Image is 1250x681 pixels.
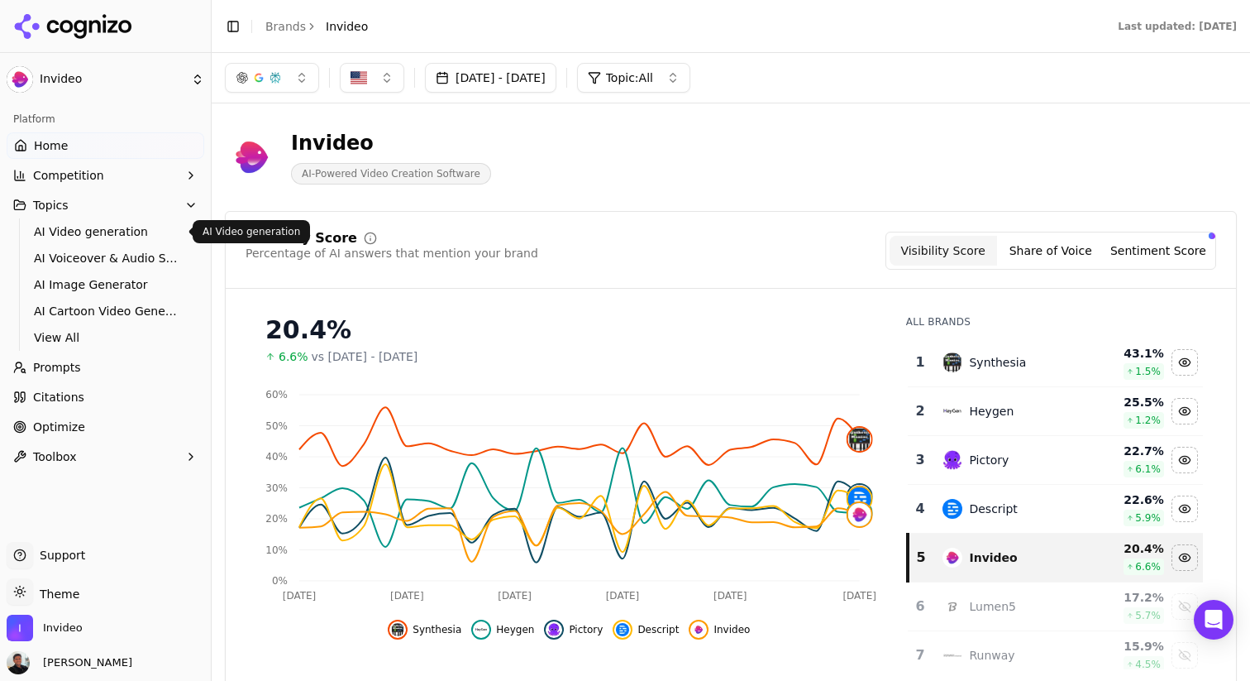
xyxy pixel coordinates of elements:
span: Topics [33,197,69,213]
span: Prompts [33,359,81,376]
tr: 4descriptDescript22.6%5.9%Hide descript data [908,485,1203,534]
span: Topic: All [606,70,653,86]
img: descript [848,487,871,511]
span: AI Image Generator [34,276,178,293]
div: 20.4% [265,315,873,345]
button: Share of Voice [997,236,1104,266]
div: Invideo [969,549,1017,566]
a: AI Image Generator [27,273,184,296]
div: All Brands [906,315,1203,329]
img: descript [616,623,629,636]
tspan: 30% [265,482,288,494]
img: synthesia [391,623,404,636]
a: AI Voiceover & Audio Synthesis Software [27,247,184,270]
span: Support [33,547,85,564]
img: Ankit Solanki [7,651,30,674]
button: Hide descript data [613,620,679,640]
div: Percentage of AI answers that mention your brand [246,245,538,261]
a: AI Video generation [27,220,184,243]
button: Show lumen5 data [1171,593,1198,620]
img: invideo [848,503,871,526]
span: Optimize [33,419,85,435]
img: pictory [942,450,962,470]
a: Home [7,132,204,159]
div: 43.1 % [1089,345,1164,362]
div: 1 [914,352,927,372]
span: View All [34,329,178,346]
div: 4 [914,499,927,519]
tr: 3pictoryPictory22.7%6.1%Hide pictory data [908,436,1203,485]
span: Pictory [569,623,603,636]
span: 1.2 % [1135,414,1161,427]
tspan: [DATE] [498,590,532,602]
img: Invideo [7,66,33,93]
span: 5.7 % [1135,609,1161,622]
div: 22.6 % [1089,492,1164,508]
span: Toolbox [33,448,77,465]
div: 2 [914,401,927,421]
button: Hide synthesia data [1171,349,1198,376]
a: Brands [265,20,306,33]
img: lumen5 [942,597,962,616]
div: 25.5 % [1089,394,1164,410]
button: Visibility Score [890,236,997,266]
tspan: [DATE] [283,590,317,602]
button: Show runway data [1171,642,1198,669]
img: pictory [547,623,561,636]
div: Pictory [969,452,1009,468]
div: 7 [914,645,927,665]
span: Invideo [40,72,184,87]
img: heygen [475,623,488,636]
img: synthesia [848,428,871,451]
button: Hide descript data [1171,496,1198,522]
div: Platform [7,106,204,132]
button: Open organization switcher [7,615,83,641]
img: invideo [942,548,962,568]
button: [DATE] - [DATE] [425,63,556,93]
div: Runway [969,647,1014,664]
span: AI-Powered Video Creation Software [291,163,491,185]
tspan: 50% [265,420,288,432]
div: Heygen [969,403,1014,420]
span: Descript [637,623,679,636]
a: AI Cartoon Video Generator [27,300,184,323]
span: Invideo [43,621,83,635]
button: Hide heygen data [471,620,534,640]
div: 17.2 % [1089,589,1164,606]
a: Optimize [7,414,204,440]
button: Sentiment Score [1104,236,1212,266]
div: Open Intercom Messenger [1194,600,1233,640]
tr: 5invideoInvideo20.4%6.6%Hide invideo data [908,534,1203,583]
div: Descript [969,501,1017,517]
span: vs [DATE] - [DATE] [312,348,418,365]
tspan: [DATE] [606,590,640,602]
tr: 7runwayRunway15.9%4.5%Show runway data [908,631,1203,680]
span: [PERSON_NAME] [36,655,132,670]
div: Last updated: [DATE] [1118,20,1237,33]
img: synthesia [942,352,962,372]
span: AI Voiceover & Audio Synthesis Software [34,250,178,266]
a: View All [27,326,184,349]
button: Hide pictory data [544,620,603,640]
div: Synthesia [969,354,1026,371]
span: Citations [33,389,84,405]
button: Hide heygen data [1171,398,1198,424]
button: Open user button [7,651,132,674]
tspan: [DATE] [390,590,424,602]
div: Invideo [291,130,491,156]
img: Invideo [225,131,278,184]
tspan: 60% [265,389,288,400]
span: 6.6 % [1135,560,1161,573]
span: 5.9 % [1135,511,1161,525]
img: US [351,70,367,86]
span: 1.5 % [1135,365,1161,378]
div: Lumen5 [969,598,1015,615]
p: AI Video generation [203,225,300,238]
span: Home [34,137,68,154]
tspan: 20% [265,513,288,525]
button: Toolbox [7,444,204,470]
span: Theme [33,587,79,601]
img: pictory [848,485,871,508]
tspan: 10% [265,544,288,556]
div: 5 [916,548,927,568]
